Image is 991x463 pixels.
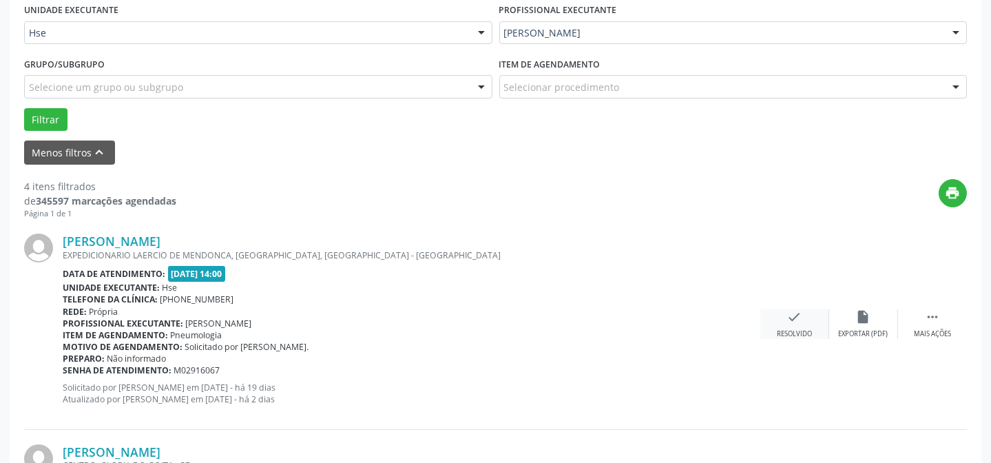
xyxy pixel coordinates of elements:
[939,179,967,207] button: print
[24,54,105,75] label: Grupo/Subgrupo
[63,306,87,318] b: Rede:
[63,444,160,460] a: [PERSON_NAME]
[925,309,940,325] i: 
[29,80,183,94] span: Selecione um grupo ou subgrupo
[24,194,176,208] div: de
[107,353,167,364] span: Não informado
[856,309,871,325] i: insert_drive_file
[777,329,812,339] div: Resolvido
[160,294,234,305] span: [PHONE_NUMBER]
[63,341,182,353] b: Motivo de agendamento:
[24,179,176,194] div: 4 itens filtrados
[24,208,176,220] div: Página 1 de 1
[24,108,67,132] button: Filtrar
[163,282,178,294] span: Hse
[29,26,464,40] span: Hse
[63,249,760,261] div: EXPEDICIONARIO LAERCIO DE MENDONCA, [GEOGRAPHIC_DATA], [GEOGRAPHIC_DATA] - [GEOGRAPHIC_DATA]
[171,329,222,341] span: Pneumologia
[504,26,939,40] span: [PERSON_NAME]
[787,309,802,325] i: check
[186,318,252,329] span: [PERSON_NAME]
[63,282,160,294] b: Unidade executante:
[92,145,107,160] i: keyboard_arrow_up
[24,234,53,263] img: img
[174,364,220,376] span: M02916067
[90,306,118,318] span: Própria
[63,329,168,341] b: Item de agendamento:
[839,329,888,339] div: Exportar (PDF)
[504,80,620,94] span: Selecionar procedimento
[63,364,171,376] b: Senha de atendimento:
[63,294,158,305] b: Telefone da clínica:
[63,318,183,329] b: Profissional executante:
[946,185,961,200] i: print
[914,329,951,339] div: Mais ações
[185,341,309,353] span: Solicitado por [PERSON_NAME].
[63,353,105,364] b: Preparo:
[63,234,160,249] a: [PERSON_NAME]
[63,268,165,280] b: Data de atendimento:
[168,266,226,282] span: [DATE] 14:00
[63,382,760,405] p: Solicitado por [PERSON_NAME] em [DATE] - há 19 dias Atualizado por [PERSON_NAME] em [DATE] - há 2...
[24,141,115,165] button: Menos filtroskeyboard_arrow_up
[36,194,176,207] strong: 345597 marcações agendadas
[499,54,601,75] label: Item de agendamento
